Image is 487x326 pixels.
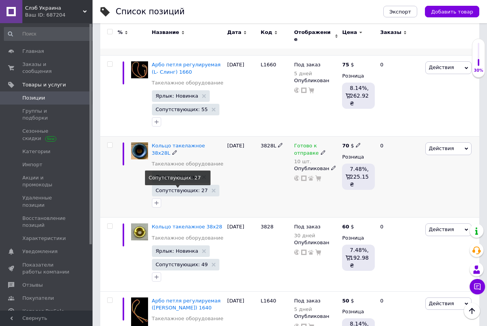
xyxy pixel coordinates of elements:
span: Покупатели [22,295,54,302]
div: Опубликован [294,165,339,172]
span: Экспорт [389,9,411,15]
img: Арбо петля регулируемая (L- Слинг) 1660 [131,61,148,78]
input: Поиск [4,27,95,41]
span: 3828L [261,143,276,149]
span: L1640 [261,298,276,304]
div: 30% [472,68,485,73]
span: Сопутствующих: 49 [156,262,208,267]
div: Опубликован [294,77,339,84]
div: Ваш ID: 687204 [25,12,93,19]
span: Ярлык: Новинка [156,248,198,253]
div: [DATE] [225,56,259,137]
span: Каталог ProSale [22,308,64,315]
a: Арбо петля регулируемая ([PERSON_NAME]) 1640 [152,298,221,311]
span: Действия [429,301,454,306]
span: Сезонные скидки [22,128,71,142]
div: 5 дней [294,306,320,312]
div: 5 дней [294,71,320,76]
span: Уведомления [22,248,57,255]
span: Действия [429,145,454,151]
b: 50 [342,298,349,304]
a: Арбо петля регулируемая (L- Слинг) 1660 [152,62,221,74]
div: $ [342,142,361,149]
span: Название [152,29,179,36]
span: Добавить товар [431,9,473,15]
span: Характеристики [22,235,66,242]
span: Код [261,29,272,36]
span: Отзывы [22,282,43,289]
div: $ [342,297,354,304]
span: Главная [22,48,44,55]
span: Импорт [22,161,42,168]
span: Цена [342,29,357,36]
span: % [118,29,123,36]
a: Кольцо такелажное 38х28L [152,143,205,155]
div: Розница [342,308,374,315]
span: Действия [429,64,454,70]
span: Акции и промокоды [22,174,71,188]
a: Такелажное оборудование [152,235,224,242]
a: Такелажное оборудование [152,160,224,167]
span: Восстановление позиций [22,215,71,229]
div: Сопутствующих: 27 [149,174,207,181]
span: Заказы и сообщения [22,61,71,75]
span: Готово к отправке [294,143,319,158]
span: Под заказ [294,62,320,70]
span: Слэб Украина [25,5,83,12]
span: 7.48%, 225.15 ₴ [350,166,369,187]
span: Ярлык: Новинка [156,93,198,98]
span: Под заказ [294,298,320,306]
span: Дата [227,29,241,36]
b: 60 [342,224,349,230]
div: [DATE] [225,218,259,292]
div: Розница [342,154,374,160]
span: Позиции [22,95,45,101]
div: 0 [376,137,423,218]
span: Заказы [380,29,401,36]
span: Удаленные позиции [22,194,71,208]
div: 0 [376,56,423,137]
b: 75 [342,62,349,68]
span: 8.14%, 262.92 ₴ [350,85,369,106]
span: L1660 [261,62,276,68]
div: [DATE] [225,137,259,218]
span: Товары и услуги [22,81,66,88]
img: Кольцо такелажное 38х28 [131,223,148,240]
button: Добавить товар [425,6,479,17]
button: Наверх [464,303,480,319]
span: Под заказ [294,224,320,232]
span: Показатели работы компании [22,262,71,275]
img: Кольцо такелажное 38х28L [131,142,148,159]
button: Экспорт [383,6,417,17]
span: Категории [22,148,51,155]
div: Опубликован [294,313,339,320]
a: Такелажное оборудование [152,79,224,86]
span: Сопутствующих: 55 [156,107,208,112]
div: 10 шт. [294,159,339,164]
span: Действия [429,226,454,232]
span: 7.48%, 192.98 ₴ [350,247,369,269]
div: Список позиций [116,8,185,16]
span: 3828 [261,224,273,230]
span: Группы и подборки [22,108,71,122]
div: 30 дней [294,233,320,238]
b: 70 [342,143,349,149]
div: $ [342,61,354,68]
button: Чат с покупателем [470,279,485,294]
a: Такелажное оборудование [152,315,224,322]
div: 0 [376,218,423,292]
div: Розница [342,235,374,242]
a: Кольцо такелажное 38х28 [152,224,222,230]
span: Отображение [294,29,333,43]
span: Сопутствующих: 27 [156,188,208,193]
div: Розница [342,73,374,79]
div: $ [342,223,354,230]
div: Опубликован [294,239,339,246]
